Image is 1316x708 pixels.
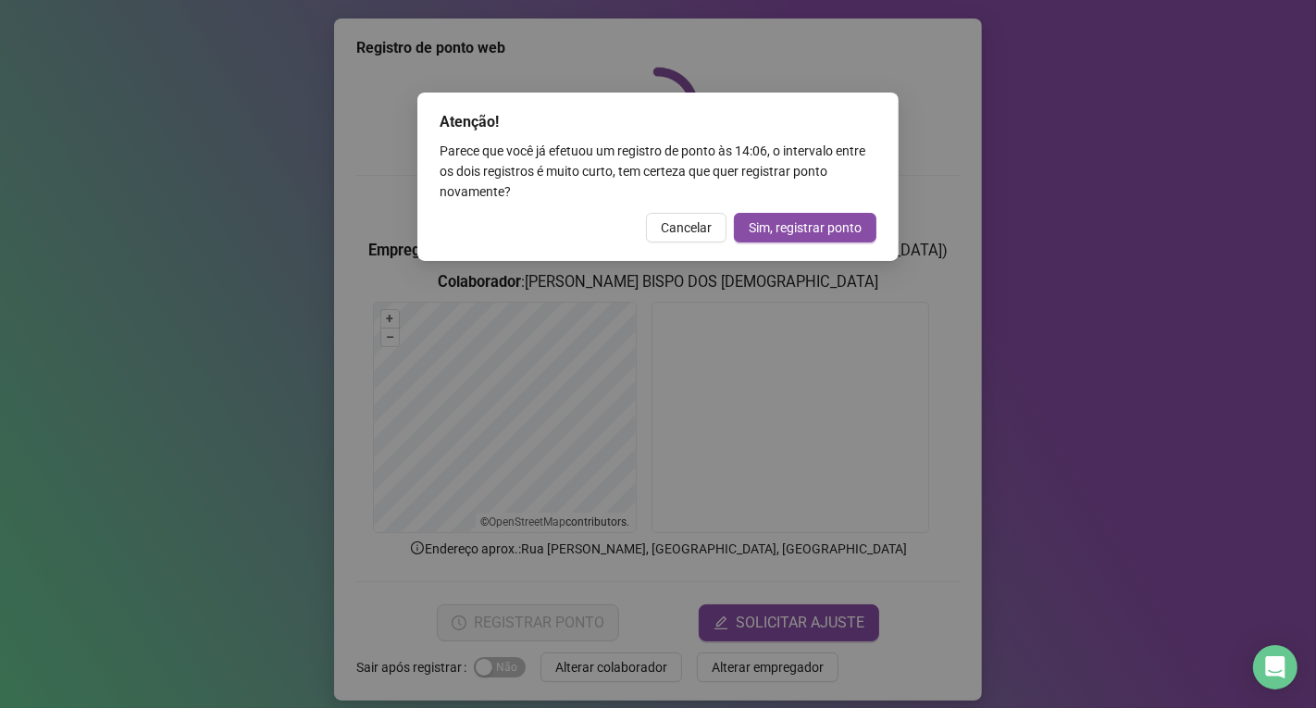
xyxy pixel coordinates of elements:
[749,217,862,238] span: Sim, registrar ponto
[440,141,876,202] div: Parece que você já efetuou um registro de ponto às 14:06 , o intervalo entre os dois registros é ...
[1253,645,1297,689] div: Open Intercom Messenger
[646,213,726,242] button: Cancelar
[440,111,876,133] div: Atenção!
[661,217,712,238] span: Cancelar
[734,213,876,242] button: Sim, registrar ponto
